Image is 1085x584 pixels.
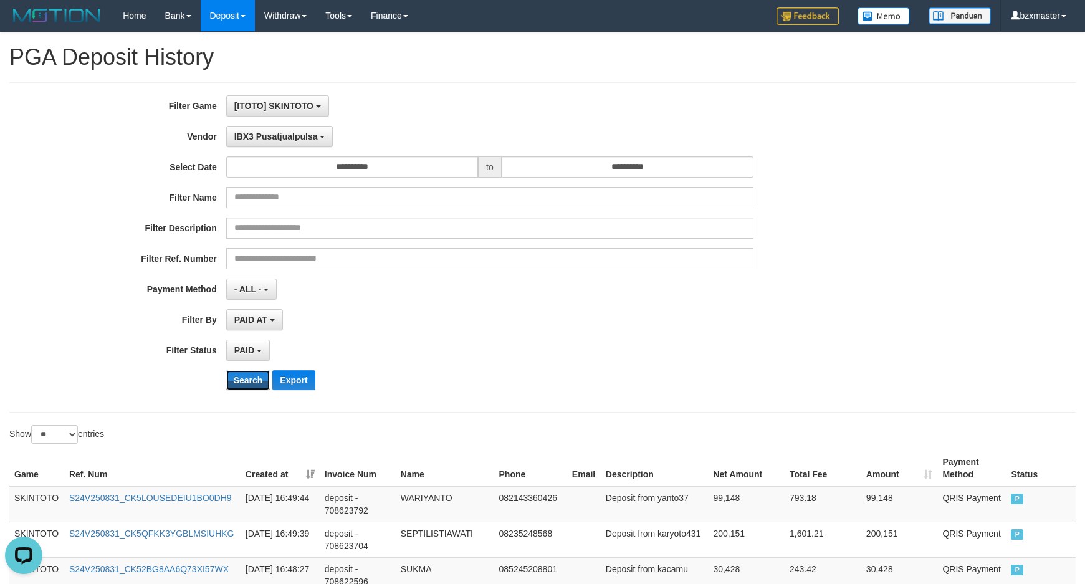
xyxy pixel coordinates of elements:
[708,522,785,557] td: 200,151
[9,522,64,557] td: SKINTOTO
[241,451,320,486] th: Created at: activate to sort column ascending
[320,522,396,557] td: deposit - 708623704
[858,7,910,25] img: Button%20Memo.svg
[234,101,313,111] span: [ITOTO] SKINTOTO
[234,132,318,141] span: IBX3 Pusatjualpulsa
[226,126,333,147] button: IBX3 Pusatjualpulsa
[320,451,396,486] th: Invoice Num
[1006,451,1076,486] th: Status
[567,451,601,486] th: Email
[937,486,1006,522] td: QRIS Payment
[234,315,267,325] span: PAID AT
[64,451,241,486] th: Ref. Num
[396,486,494,522] td: WARIYANTO
[1011,494,1023,504] span: PAID
[226,95,329,117] button: [ITOTO] SKINTOTO
[861,486,938,522] td: 99,148
[777,7,839,25] img: Feedback.jpg
[785,486,861,522] td: 793.18
[494,486,567,522] td: 082143360426
[31,425,78,444] select: Showentries
[320,486,396,522] td: deposit - 708623792
[9,451,64,486] th: Game
[9,45,1076,70] h1: PGA Deposit History
[69,493,232,503] a: S24V250831_CK5LOUSEDEIU1BO0DH9
[234,345,254,355] span: PAID
[9,425,104,444] label: Show entries
[937,451,1006,486] th: Payment Method
[396,451,494,486] th: Name
[929,7,991,24] img: panduan.png
[494,451,567,486] th: Phone
[396,522,494,557] td: SEPTILISTIAWATI
[226,309,283,330] button: PAID AT
[785,522,861,557] td: 1,601.21
[69,529,234,539] a: S24V250831_CK5QFKK3YGBLMSIUHKG
[478,156,502,178] span: to
[226,370,270,390] button: Search
[234,284,262,294] span: - ALL -
[272,370,315,390] button: Export
[1011,529,1023,540] span: PAID
[226,279,277,300] button: - ALL -
[708,451,785,486] th: Net Amount
[5,5,42,42] button: Open LiveChat chat widget
[241,486,320,522] td: [DATE] 16:49:44
[785,451,861,486] th: Total Fee
[9,486,64,522] td: SKINTOTO
[601,486,709,522] td: Deposit from yanto37
[861,522,938,557] td: 200,151
[241,522,320,557] td: [DATE] 16:49:39
[494,522,567,557] td: 08235248568
[9,6,104,25] img: MOTION_logo.png
[1011,565,1023,575] span: PAID
[226,340,270,361] button: PAID
[937,522,1006,557] td: QRIS Payment
[69,564,229,574] a: S24V250831_CK52BG8AA6Q73XI57WX
[708,486,785,522] td: 99,148
[601,522,709,557] td: Deposit from karyoto431
[601,451,709,486] th: Description
[861,451,938,486] th: Amount: activate to sort column ascending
